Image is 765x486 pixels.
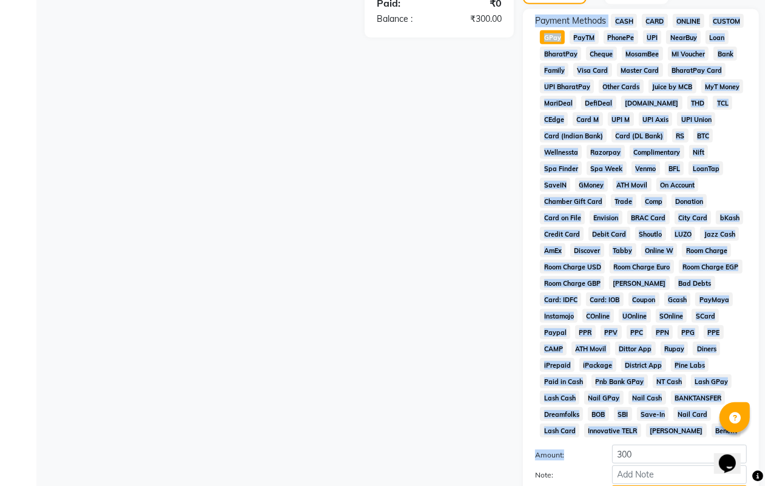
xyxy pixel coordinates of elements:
[540,112,568,126] span: CEdge
[535,15,606,27] span: Payment Methods
[601,325,622,339] span: PPV
[675,276,715,290] span: Bad Debts
[621,358,666,372] span: District App
[540,194,606,208] span: Chamber Gift Card
[619,309,651,323] span: UOnline
[639,112,673,126] span: UPI Axis
[642,14,668,28] span: CARD
[641,243,678,257] span: Online W
[540,178,570,192] span: SaveIN
[622,47,663,61] span: MosamBee
[540,161,582,175] span: Spa Finder
[575,178,608,192] span: GMoney
[673,407,711,421] span: Nail Card
[540,309,578,323] span: Instamojo
[526,470,602,481] label: Note:
[673,14,704,28] span: ONLINE
[649,79,696,93] span: Juice by MCB
[675,211,712,224] span: City Card
[706,30,729,44] span: Loan
[643,30,662,44] span: UPI
[579,358,616,372] span: iPackage
[691,374,732,388] span: Lash GPay
[671,358,709,372] span: Pine Labs
[682,243,731,257] span: Room Charge
[540,358,575,372] span: iPrepaid
[439,13,511,25] div: ₹300.00
[672,129,689,143] span: RS
[540,145,582,159] span: Wellnessta
[610,260,674,274] span: Room Charge Euro
[599,79,644,93] span: Other Cards
[689,161,723,175] span: LoanTap
[677,112,715,126] span: UPI Union
[627,325,647,339] span: PPC
[695,292,733,306] span: PayMaya
[608,112,634,126] span: UPI M
[678,325,699,339] span: PPG
[540,325,570,339] span: Paypal
[652,325,673,339] span: PPN
[713,47,737,61] span: Bank
[664,292,691,306] span: Gcash
[641,194,667,208] span: Comp
[612,465,747,484] input: Add Note
[615,342,656,356] span: Dittor App
[713,96,732,110] span: TCL
[714,437,753,474] iframe: chat widget
[540,47,581,61] span: BharatPay
[656,178,699,192] span: On Account
[700,227,739,241] span: Jazz Cash
[671,391,726,405] span: BANKTANSFER
[630,145,684,159] span: Complimentary
[613,178,652,192] span: ATH Movil
[692,309,719,323] span: SCard
[679,260,743,274] span: Room Charge EGP
[689,145,709,159] span: Nift
[540,227,584,241] span: Credit Card
[612,445,747,464] input: Amount
[665,161,684,175] span: BFL
[584,424,641,437] span: Innovative TELR
[540,243,565,257] span: AmEx
[672,194,707,208] span: Donation
[671,227,696,241] span: LUZO
[582,309,614,323] span: COnline
[540,407,583,421] span: Dreamfolks
[590,211,622,224] span: Envision
[570,30,599,44] span: PayTM
[584,391,624,405] span: Nail GPay
[693,342,720,356] span: Diners
[668,63,726,77] span: BharatPay Card
[612,129,667,143] span: Card (DL Bank)
[614,407,632,421] span: SBI
[540,63,568,77] span: Family
[646,424,707,437] span: [PERSON_NAME]
[591,374,648,388] span: Pnb Bank GPay
[687,96,709,110] span: THD
[586,47,617,61] span: Cheque
[621,96,682,110] span: [DOMAIN_NAME]
[540,276,604,290] span: Room Charge GBP
[581,96,616,110] span: DefiDeal
[540,79,594,93] span: UPI BharatPay
[609,243,636,257] span: Tabby
[629,292,659,306] span: Coupon
[666,30,701,44] span: NearBuy
[575,325,596,339] span: PPR
[540,424,579,437] span: Lash Card
[588,227,630,241] span: Debit Card
[604,30,638,44] span: PhonePe
[712,424,741,437] span: Benefit
[573,112,603,126] span: Card M
[627,211,670,224] span: BRAC Card
[704,325,724,339] span: PPE
[635,227,666,241] span: Shoutlo
[571,342,610,356] span: ATH Movil
[540,260,605,274] span: Room Charge USD
[368,13,439,25] div: Balance :
[693,129,713,143] span: BTC
[637,407,669,421] span: Save-In
[661,342,689,356] span: Rupay
[609,276,670,290] span: [PERSON_NAME]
